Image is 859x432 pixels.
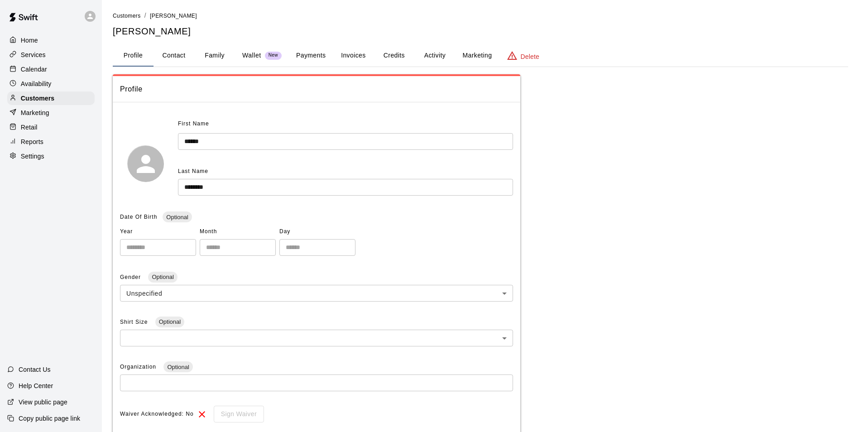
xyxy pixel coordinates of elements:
a: Customers [7,91,95,105]
a: Retail [7,120,95,134]
div: Unspecified [120,285,513,302]
button: Family [194,45,235,67]
a: Reports [7,135,95,149]
span: Customers [113,13,141,19]
button: Profile [113,45,154,67]
button: Activity [414,45,455,67]
span: Month [200,225,276,239]
p: Wallet [242,51,261,60]
li: / [144,11,146,20]
span: Gender [120,274,143,280]
p: Home [21,36,38,45]
p: Contact Us [19,365,51,374]
span: Optional [155,318,184,325]
p: Services [21,50,46,59]
p: Reports [21,137,43,146]
a: Availability [7,77,95,91]
span: Date Of Birth [120,214,157,220]
p: Availability [21,79,52,88]
p: Settings [21,152,44,161]
a: Marketing [7,106,95,120]
span: Profile [120,83,513,95]
p: Calendar [21,65,47,74]
span: Last Name [178,168,208,174]
div: basic tabs example [113,45,848,67]
button: Invoices [333,45,374,67]
a: Calendar [7,62,95,76]
p: Delete [521,52,539,61]
span: Day [279,225,355,239]
button: Contact [154,45,194,67]
span: Optional [163,364,192,370]
span: Optional [148,274,177,280]
span: Year [120,225,196,239]
span: First Name [178,117,209,131]
span: Optional [163,214,192,221]
p: View public page [19,398,67,407]
p: Retail [21,123,38,132]
button: Payments [289,45,333,67]
h5: [PERSON_NAME] [113,25,848,38]
a: Customers [113,12,141,19]
button: Credits [374,45,414,67]
button: Marketing [455,45,499,67]
p: Copy public page link [19,414,80,423]
span: [PERSON_NAME] [150,13,197,19]
a: Home [7,34,95,47]
a: Settings [7,149,95,163]
a: Services [7,48,95,62]
p: Marketing [21,108,49,117]
p: Help Center [19,381,53,390]
span: Shirt Size [120,319,150,325]
span: New [265,53,282,58]
span: Waiver Acknowledged: No [120,407,194,422]
div: To sign waivers in admin, this feature must be enabled in general settings [207,406,264,422]
p: Customers [21,94,54,103]
span: Organization [120,364,158,370]
nav: breadcrumb [113,11,848,21]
